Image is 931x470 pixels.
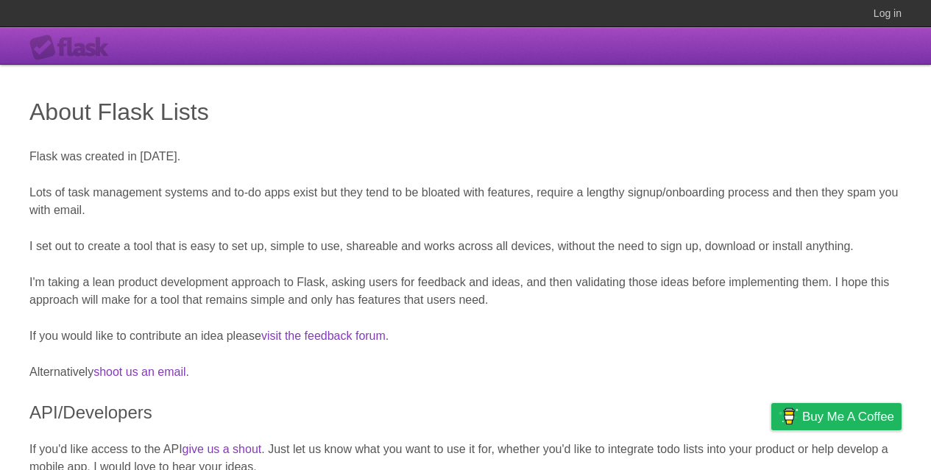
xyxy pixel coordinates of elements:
p: I'm taking a lean product development approach to Flask, asking users for feedback and ideas, and... [29,274,902,309]
a: give us a shout [183,443,262,455]
p: Lots of task management systems and to-do apps exist but they tend to be bloated with features, r... [29,184,902,219]
div: Flask [29,35,118,61]
h2: API/Developers [29,399,902,426]
span: Buy me a coffee [802,404,894,430]
p: I set out to create a tool that is easy to set up, simple to use, shareable and works across all ... [29,238,902,255]
a: visit the feedback forum [261,330,386,342]
h1: About Flask Lists [29,94,902,129]
a: shoot us an email [93,366,185,378]
p: Flask was created in [DATE]. [29,148,902,165]
p: If you would like to contribute an idea please . [29,327,902,345]
a: Buy me a coffee [771,403,902,430]
img: Buy me a coffee [779,404,799,429]
p: Alternatively . [29,363,902,381]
